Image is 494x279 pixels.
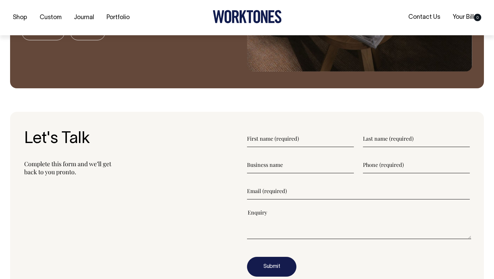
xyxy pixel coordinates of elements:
[24,130,247,148] h3: Let's Talk
[37,12,64,23] a: Custom
[363,130,470,147] input: Last name (required)
[247,257,296,277] button: Submit
[247,156,354,173] input: Business name
[474,14,481,21] span: 0
[24,160,247,176] p: Complete this form and we’ll get back to you pronto.
[71,12,97,23] a: Journal
[104,12,132,23] a: Portfolio
[10,12,30,23] a: Shop
[247,183,470,199] input: Email (required)
[406,12,443,23] a: Contact Us
[247,130,354,147] input: First name (required)
[450,12,484,23] a: Your Bill0
[363,156,470,173] input: Phone (required)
